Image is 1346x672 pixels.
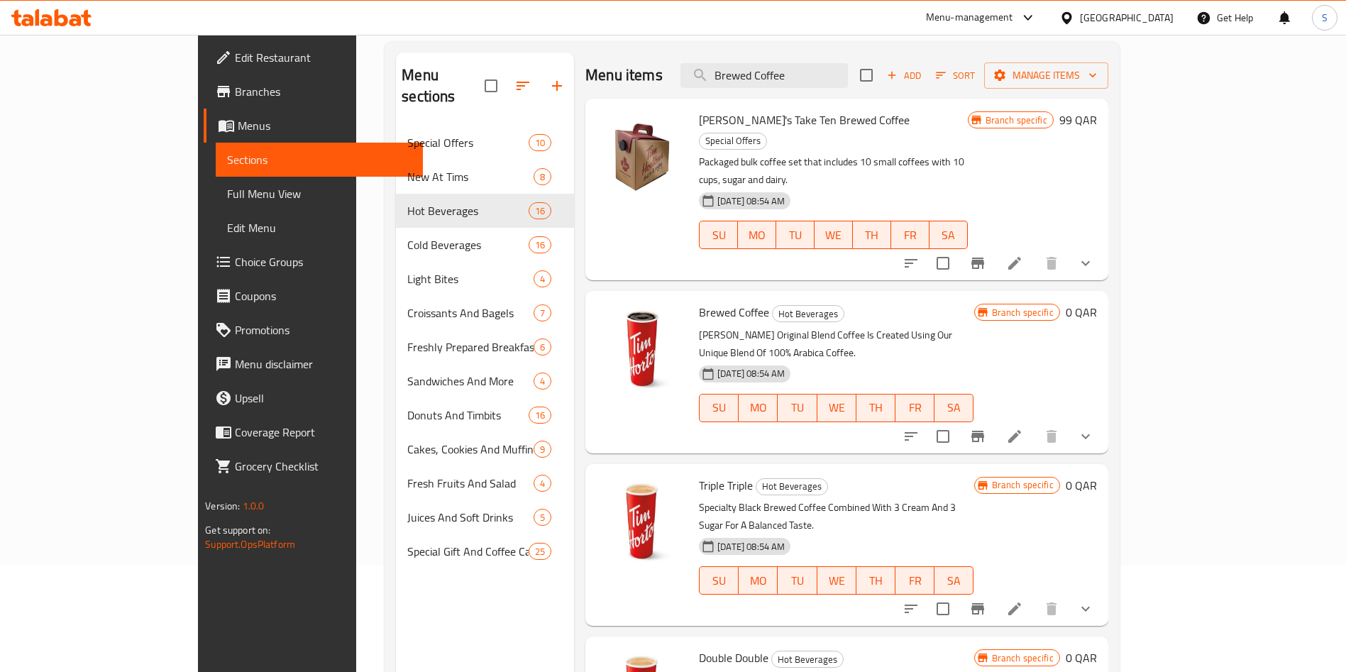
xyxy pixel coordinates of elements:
[1059,110,1097,130] h6: 99 QAR
[534,373,551,390] div: items
[1035,246,1069,280] button: delete
[529,134,551,151] div: items
[396,364,574,398] div: Sandwiches And More4
[1035,419,1069,453] button: delete
[936,67,975,84] span: Sort
[529,238,551,252] span: 16
[1066,648,1097,668] h6: 0 QAR
[680,63,848,88] input: search
[534,168,551,185] div: items
[699,647,768,668] span: Double Double
[894,592,928,626] button: sort-choices
[815,221,853,249] button: WE
[407,373,534,390] div: Sandwiches And More
[204,347,423,381] a: Menu disclaimer
[705,225,732,246] span: SU
[856,566,895,595] button: TH
[407,338,534,356] span: Freshly Prepared Breakfast
[772,305,844,322] div: Hot Beverages
[235,390,412,407] span: Upsell
[773,306,844,322] span: Hot Beverages
[407,441,534,458] span: Cakes, Cookies And Muffins
[928,594,958,624] span: Select to update
[205,521,270,539] span: Get support on:
[597,110,688,201] img: Tim's Take Ten Brewed Coffee
[928,248,958,278] span: Select to update
[585,65,663,86] h2: Menu items
[407,270,534,287] span: Light Bites
[895,394,934,422] button: FR
[700,133,766,149] span: Special Offers
[744,225,771,246] span: MO
[705,397,733,418] span: SU
[961,246,995,280] button: Branch-specific-item
[1006,255,1023,272] a: Edit menu item
[407,168,534,185] div: New At Tims
[529,543,551,560] div: items
[712,194,790,208] span: [DATE] 08:54 AM
[534,477,551,490] span: 4
[396,126,574,160] div: Special Offers10
[1077,600,1094,617] svg: Show Choices
[823,571,851,591] span: WE
[1322,10,1328,26] span: S
[894,246,928,280] button: sort-choices
[407,202,529,219] div: Hot Beverages
[407,475,534,492] span: Fresh Fruits And Salad
[407,407,529,424] div: Donuts And Timbits
[935,225,962,246] span: SA
[817,394,856,422] button: WE
[597,475,688,566] img: Triple Triple
[407,509,534,526] div: Juices And Soft Drinks
[881,65,927,87] span: Add item
[705,571,733,591] span: SU
[407,134,529,151] span: Special Offers
[407,543,529,560] span: Special Gift And Coffee Can
[1080,10,1174,26] div: [GEOGRAPHIC_DATA]
[1069,592,1103,626] button: show more
[204,109,423,143] a: Menus
[934,394,973,422] button: SA
[407,236,529,253] div: Cold Beverages
[396,466,574,500] div: Fresh Fruits And Salad4
[1066,302,1097,322] h6: 0 QAR
[534,272,551,286] span: 4
[216,177,423,211] a: Full Menu View
[534,475,551,492] div: items
[227,219,412,236] span: Edit Menu
[534,270,551,287] div: items
[927,65,984,87] span: Sort items
[235,287,412,304] span: Coupons
[534,443,551,456] span: 9
[783,571,811,591] span: TU
[995,67,1097,84] span: Manage items
[1035,592,1069,626] button: delete
[980,114,1053,127] span: Branch specific
[894,419,928,453] button: sort-choices
[204,75,423,109] a: Branches
[940,397,968,418] span: SA
[986,651,1059,665] span: Branch specific
[783,397,811,418] span: TU
[862,571,890,591] span: TH
[534,509,551,526] div: items
[744,571,772,591] span: MO
[529,409,551,422] span: 16
[738,221,776,249] button: MO
[396,160,574,194] div: New At Tims8
[216,143,423,177] a: Sections
[216,211,423,245] a: Edit Menu
[853,221,891,249] button: TH
[885,67,923,84] span: Add
[235,424,412,441] span: Coverage Report
[534,338,551,356] div: items
[699,221,738,249] button: SU
[820,225,847,246] span: WE
[823,397,851,418] span: WE
[782,225,809,246] span: TU
[712,367,790,380] span: [DATE] 08:54 AM
[235,356,412,373] span: Menu disclaimer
